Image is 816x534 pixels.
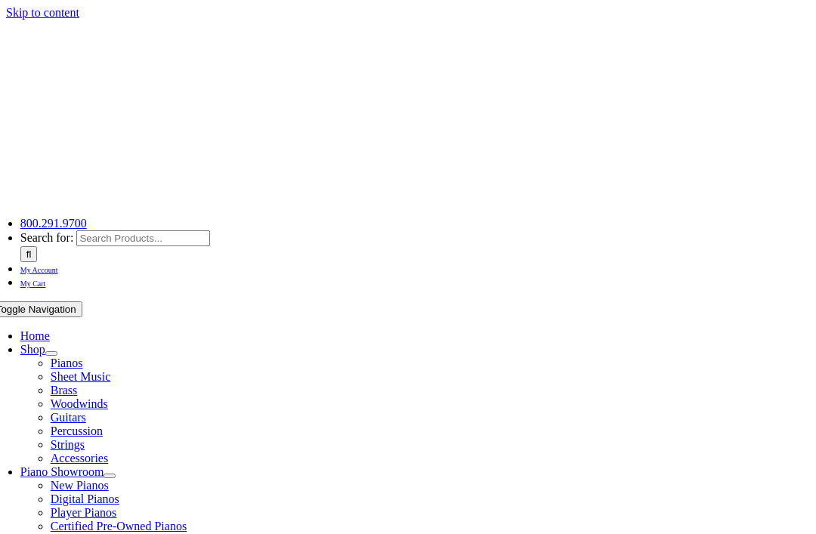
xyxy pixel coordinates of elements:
span: My Cart [20,279,46,288]
a: Shop [20,343,45,356]
a: Digital Pianos [51,492,119,505]
a: Certified Pre-Owned Pianos [51,520,187,532]
a: 800.291.9700 [20,217,87,230]
input: Search [20,246,38,262]
a: Strings [51,438,85,451]
a: Woodwinds [51,397,108,410]
button: Open submenu of Shop [45,351,57,356]
a: Piano Showroom [20,465,104,478]
button: Open submenu of Piano Showroom [104,474,116,478]
span: Search for: [20,231,74,244]
a: Sheet Music [51,370,111,383]
a: My Account [20,262,58,275]
a: My Cart [20,276,46,289]
a: Player Pianos [51,506,117,519]
a: Accessories [51,452,108,465]
a: Brass [51,384,78,397]
span: My Account [20,266,58,274]
a: New Pianos [51,479,109,492]
a: Home [20,329,50,342]
a: Guitars [51,411,86,424]
a: Percussion [51,424,103,437]
a: Pianos [51,357,83,369]
a: Skip to content [6,6,79,19]
input: Search Products... [76,230,210,246]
